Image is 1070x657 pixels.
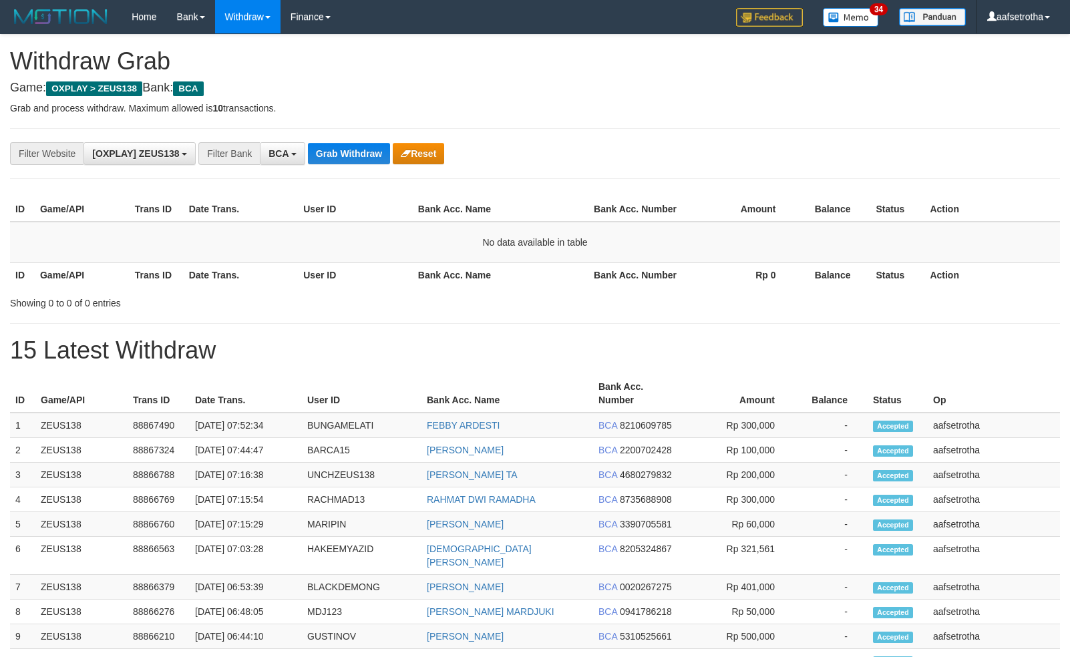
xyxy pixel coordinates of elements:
td: 4 [10,487,35,512]
td: aafsetrotha [928,438,1060,463]
span: [OXPLAY] ZEUS138 [92,148,179,159]
td: - [795,537,868,575]
td: ZEUS138 [35,512,128,537]
td: aafsetrotha [928,575,1060,600]
td: [DATE] 07:15:54 [190,487,302,512]
span: Accepted [873,582,913,594]
td: [DATE] 06:44:10 [190,624,302,649]
th: ID [10,375,35,413]
th: Game/API [35,375,128,413]
span: Accepted [873,632,913,643]
span: Copy 4680279832 to clipboard [620,469,672,480]
th: User ID [298,262,413,287]
th: Amount [685,375,795,413]
td: ZEUS138 [35,575,128,600]
span: BCA [598,606,617,617]
td: [DATE] 06:53:39 [190,575,302,600]
td: No data available in table [10,222,1060,263]
span: OXPLAY > ZEUS138 [46,81,142,96]
th: Date Trans. [184,197,299,222]
td: MARIPIN [302,512,421,537]
td: 88867324 [128,438,190,463]
td: Rp 300,000 [685,487,795,512]
strong: 10 [212,103,223,114]
td: ZEUS138 [35,537,128,575]
span: Copy 2200702428 to clipboard [620,445,672,455]
span: Accepted [873,421,913,432]
th: Balance [796,262,871,287]
th: Bank Acc. Name [421,375,593,413]
td: - [795,575,868,600]
th: User ID [302,375,421,413]
td: 88866760 [128,512,190,537]
span: BCA [598,494,617,505]
th: Bank Acc. Number [593,375,685,413]
th: Date Trans. [184,262,299,287]
button: Reset [393,143,444,164]
th: Balance [796,197,871,222]
td: 88866276 [128,600,190,624]
h1: 15 Latest Withdraw [10,337,1060,364]
p: Grab and process withdraw. Maximum allowed is transactions. [10,101,1060,115]
span: BCA [598,543,617,554]
td: [DATE] 07:03:28 [190,537,302,575]
h1: Withdraw Grab [10,48,1060,75]
td: 88866788 [128,463,190,487]
td: 88866563 [128,537,190,575]
button: BCA [260,142,305,165]
td: Rp 300,000 [685,413,795,438]
td: RACHMAD13 [302,487,421,512]
td: [DATE] 07:52:34 [190,413,302,438]
span: BCA [598,445,617,455]
th: ID [10,197,35,222]
div: Filter Bank [198,142,260,165]
th: Op [928,375,1060,413]
span: Accepted [873,544,913,556]
td: 9 [10,624,35,649]
td: Rp 321,561 [685,537,795,575]
td: 7 [10,575,35,600]
th: Game/API [35,262,130,287]
td: GUSTINOV [302,624,421,649]
a: RAHMAT DWI RAMADHA [427,494,536,505]
span: Copy 0941786218 to clipboard [620,606,672,617]
td: UNCHZEUS138 [302,463,421,487]
td: BLACKDEMONG [302,575,421,600]
td: MDJ123 [302,600,421,624]
div: Showing 0 to 0 of 0 entries [10,291,436,310]
td: 88866210 [128,624,190,649]
td: ZEUS138 [35,487,128,512]
a: FEBBY ARDESTI [427,420,500,431]
span: BCA [598,519,617,529]
td: aafsetrotha [928,487,1060,512]
td: Rp 50,000 [685,600,795,624]
button: [OXPLAY] ZEUS138 [83,142,196,165]
a: [DEMOGRAPHIC_DATA][PERSON_NAME] [427,543,532,568]
span: Copy 8735688908 to clipboard [620,494,672,505]
th: Status [870,197,924,222]
th: Date Trans. [190,375,302,413]
th: Action [924,262,1060,287]
td: aafsetrotha [928,537,1060,575]
td: aafsetrotha [928,600,1060,624]
td: 2 [10,438,35,463]
td: 88867490 [128,413,190,438]
span: Accepted [873,495,913,506]
td: [DATE] 07:16:38 [190,463,302,487]
th: Trans ID [130,262,184,287]
td: HAKEEMYAZID [302,537,421,575]
div: Filter Website [10,142,83,165]
button: Grab Withdraw [308,143,390,164]
td: [DATE] 07:44:47 [190,438,302,463]
th: Bank Acc. Number [588,197,683,222]
a: [PERSON_NAME] [427,445,504,455]
span: 34 [870,3,888,15]
span: BCA [598,420,617,431]
td: 88866379 [128,575,190,600]
td: ZEUS138 [35,600,128,624]
a: [PERSON_NAME] [427,582,504,592]
span: BCA [173,81,203,96]
a: [PERSON_NAME] MARDJUKI [427,606,554,617]
td: ZEUS138 [35,438,128,463]
span: Copy 3390705581 to clipboard [620,519,672,529]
